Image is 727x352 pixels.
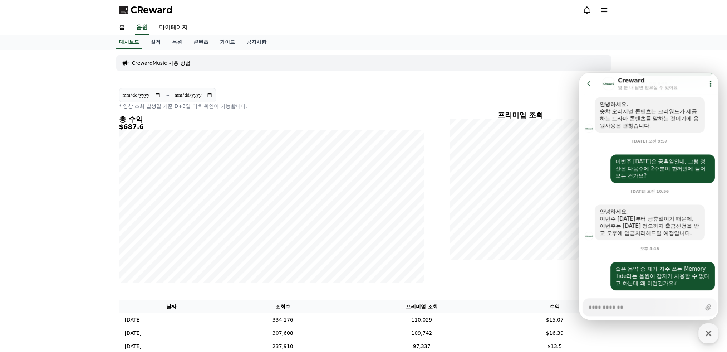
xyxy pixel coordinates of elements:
a: 음원 [166,35,188,49]
td: $15.07 [501,313,608,327]
p: * 영상 조회 발생일 기준 D+3일 이후 확인이 가능합니다. [119,102,424,110]
span: CReward [131,4,173,16]
iframe: Channel chat [579,73,718,320]
a: CrewardMusic 사용 방법 [132,59,190,67]
th: 날짜 [119,300,224,313]
a: 실적 [145,35,166,49]
a: 가이드 [214,35,241,49]
a: 홈 [113,20,131,35]
td: 109,742 [342,327,501,340]
a: CReward [119,4,173,16]
td: $16.39 [501,327,608,340]
a: 마이페이지 [153,20,193,35]
p: ~ [165,91,170,100]
td: 334,176 [223,313,342,327]
a: 콘텐츠 [188,35,214,49]
h5: $687.6 [119,123,424,130]
h4: 프리미엄 조회 [450,111,591,119]
p: [DATE] [125,343,142,350]
th: 조회수 [223,300,342,313]
th: 프리미엄 조회 [342,300,501,313]
td: 307,608 [223,327,342,340]
p: [DATE] [125,316,142,324]
h4: 총 수익 [119,115,424,123]
a: 대시보드 [116,35,142,49]
a: 음원 [135,20,149,35]
p: [DATE] [125,329,142,337]
a: 공지사항 [241,35,272,49]
th: 수익 [501,300,608,313]
td: 110,029 [342,313,501,327]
